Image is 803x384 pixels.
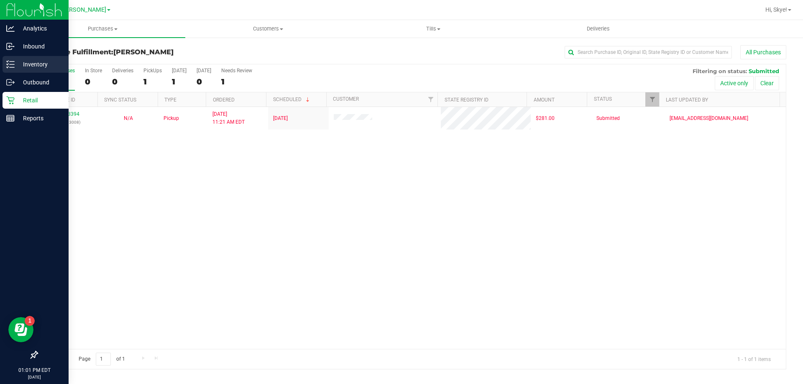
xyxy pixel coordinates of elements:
a: Tills [350,20,516,38]
inline-svg: Inbound [6,42,15,51]
div: 0 [197,77,211,86]
button: All Purchases [740,45,786,59]
a: Filter [424,92,437,107]
span: Pickup [164,114,179,122]
inline-svg: Retail [6,96,15,104]
p: Inventory [15,59,65,69]
a: Sync Status [104,97,136,103]
div: 0 [85,77,102,86]
button: N/A [124,114,133,122]
span: Submitted [596,114,620,122]
p: [DATE] [4,374,65,380]
span: Page of 1 [72,353,132,366]
span: [PERSON_NAME] [60,6,106,13]
span: Deliveries [575,25,621,33]
a: Status [594,96,612,102]
div: In Store [85,68,102,74]
iframe: Resource center unread badge [25,316,35,326]
p: Analytics [15,23,65,33]
inline-svg: Analytics [6,24,15,33]
h3: Purchase Fulfillment: [37,48,286,56]
span: Hi, Skye! [765,6,787,13]
a: Scheduled [273,97,311,102]
div: 1 [143,77,162,86]
span: Purchases [20,25,185,33]
button: Clear [755,76,779,90]
div: [DATE] [197,68,211,74]
p: Outbound [15,77,65,87]
p: 01:01 PM EDT [4,366,65,374]
a: Customers [185,20,350,38]
a: Type [164,97,176,103]
a: Filter [645,92,659,107]
button: Active only [715,76,754,90]
span: [EMAIL_ADDRESS][DOMAIN_NAME] [670,114,748,122]
span: 1 - 1 of 1 items [731,353,777,365]
p: Inbound [15,41,65,51]
a: Deliveries [516,20,681,38]
div: 0 [112,77,133,86]
div: 1 [172,77,187,86]
span: Not Applicable [124,115,133,121]
input: 1 [96,353,111,366]
p: Retail [15,95,65,105]
iframe: Resource center [8,317,33,342]
span: Filtering on status: [693,68,747,74]
a: Ordered [213,97,235,103]
a: Last Updated By [666,97,708,103]
div: Needs Review [221,68,252,74]
a: Purchases [20,20,185,38]
div: 1 [221,77,252,86]
div: [DATE] [172,68,187,74]
div: Deliveries [112,68,133,74]
inline-svg: Inventory [6,60,15,69]
input: Search Purchase ID, Original ID, State Registry ID or Customer Name... [565,46,732,58]
span: [DATE] [273,114,288,122]
a: State Registry ID [445,97,488,103]
span: [DATE] 11:21 AM EDT [212,110,245,126]
a: Customer [333,96,359,102]
p: Reports [15,113,65,123]
inline-svg: Reports [6,114,15,122]
span: Customers [186,25,350,33]
span: Tills [351,25,515,33]
span: Submitted [749,68,779,74]
span: $281.00 [536,114,555,122]
div: PickUps [143,68,162,74]
inline-svg: Outbound [6,78,15,86]
a: Amount [534,97,555,103]
span: [PERSON_NAME] [113,48,174,56]
a: 11983394 [56,111,79,117]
